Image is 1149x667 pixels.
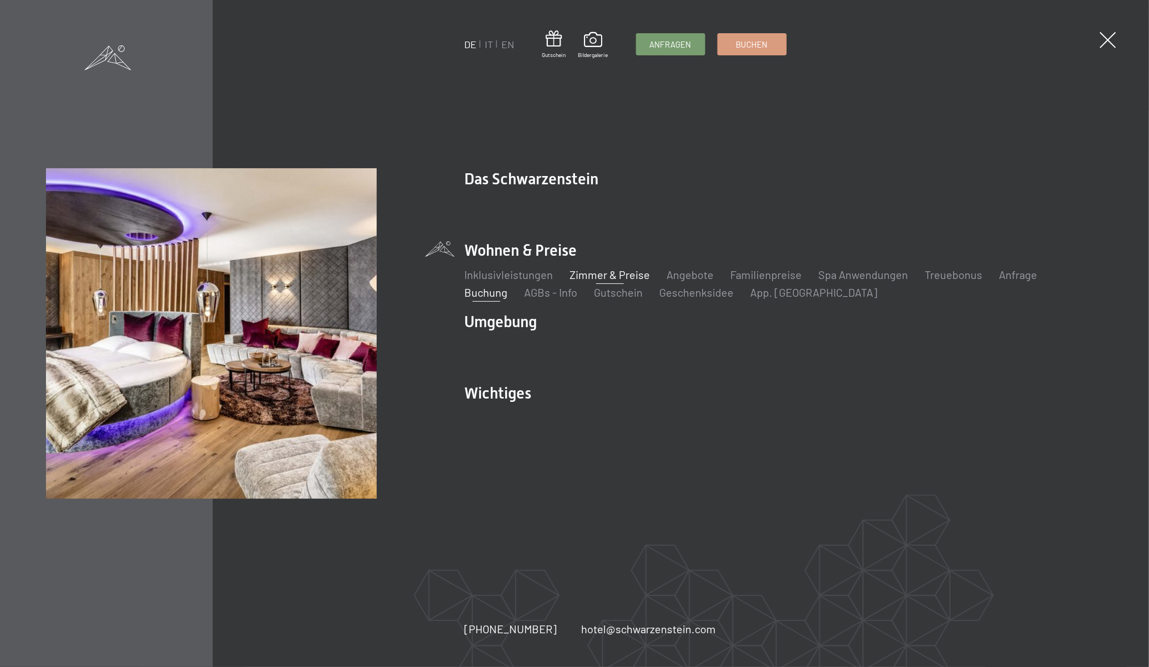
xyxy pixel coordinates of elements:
a: IT [485,38,494,50]
a: Zimmer & Preise [570,268,650,281]
a: Geschenksidee [660,286,734,299]
a: Bildergalerie [578,32,608,59]
span: Bildergalerie [578,51,608,59]
span: Buchen [736,39,768,50]
a: EN [502,38,515,50]
a: Buchung [465,286,508,299]
a: Anfrage [999,268,1038,281]
span: Anfragen [650,39,691,50]
a: hotel@schwarzenstein.com [582,621,716,637]
a: Angebote [667,268,714,281]
a: Inklusivleistungen [465,268,553,281]
a: Gutschein [594,286,643,299]
a: DE [465,38,477,50]
img: Buchung [46,168,377,499]
a: AGBs - Info [525,286,578,299]
span: [PHONE_NUMBER] [465,622,557,635]
a: Treuebonus [925,268,983,281]
a: Gutschein [542,30,566,59]
a: Spa Anwendungen [819,268,909,281]
a: Anfragen [637,34,705,55]
a: [PHONE_NUMBER] [465,621,557,637]
a: App. [GEOGRAPHIC_DATA] [751,286,878,299]
a: Buchen [718,34,786,55]
span: Gutschein [542,51,566,59]
a: Familienpreise [731,268,802,281]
